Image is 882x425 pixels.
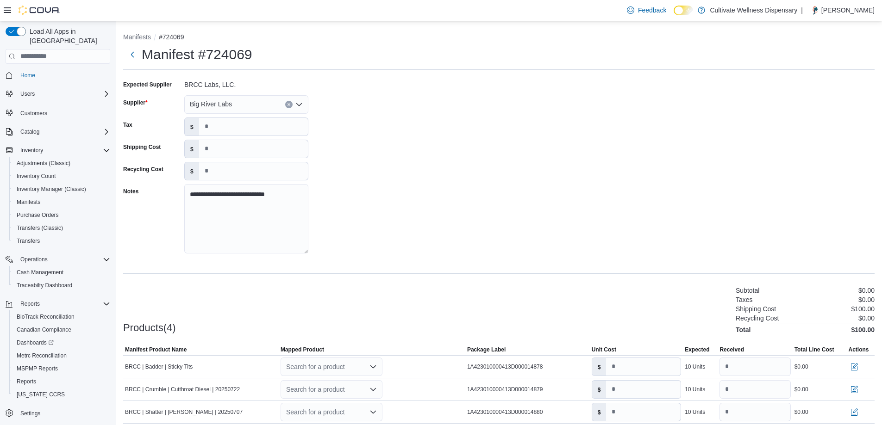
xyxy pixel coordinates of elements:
[185,162,199,180] label: $
[674,6,693,15] input: Dark Mode
[17,254,110,265] span: Operations
[13,171,60,182] a: Inventory Count
[17,365,58,372] span: MSPMP Reports
[13,376,110,387] span: Reports
[9,388,114,401] button: [US_STATE] CCRS
[685,408,705,416] div: 10 Units
[592,403,607,421] label: $
[17,408,44,419] a: Settings
[17,298,110,309] span: Reports
[17,237,40,245] span: Transfers
[801,5,803,16] p: |
[281,346,324,353] span: Mapped Product
[9,375,114,388] button: Reports
[9,157,114,170] button: Adjustments (Classic)
[851,305,875,313] p: $100.00
[9,310,114,323] button: BioTrack Reconciliation
[20,90,35,98] span: Users
[638,6,666,15] span: Feedback
[794,386,808,393] div: $0.00
[13,158,74,169] a: Adjustments (Classic)
[125,363,193,370] span: BRCC | Badder | Sticky Tits
[851,326,875,333] h4: $100.00
[736,314,779,322] h6: Recycling Cost
[142,45,252,64] h1: Manifest #724069
[858,296,875,303] p: $0.00
[17,269,63,276] span: Cash Management
[20,128,39,136] span: Catalog
[17,211,59,219] span: Purchase Orders
[123,166,163,173] label: Recycling Cost
[685,363,705,370] div: 10 Units
[9,170,114,183] button: Inventory Count
[13,235,44,246] a: Transfers
[2,297,114,310] button: Reports
[710,5,797,16] p: Cultivate Wellness Dispensary
[2,407,114,420] button: Settings
[125,346,187,353] span: Manifest Product Name
[17,145,110,156] span: Inventory
[13,324,110,335] span: Canadian Compliance
[19,6,60,15] img: Cova
[13,222,110,234] span: Transfers (Classic)
[20,256,48,263] span: Operations
[592,381,607,398] label: $
[17,185,86,193] span: Inventory Manager (Classic)
[2,87,114,100] button: Users
[794,363,808,370] div: $0.00
[17,70,39,81] a: Home
[2,68,114,82] button: Home
[17,88,38,99] button: Users
[17,224,63,232] span: Transfers (Classic)
[17,407,110,419] span: Settings
[17,145,47,156] button: Inventory
[13,280,110,291] span: Traceabilty Dashboard
[123,322,176,333] h3: Products(4)
[13,337,110,348] span: Dashboards
[184,77,308,88] div: BRCC Labs, LLC.
[9,234,114,247] button: Transfers
[685,386,705,393] div: 10 Units
[123,33,151,41] button: Manifests
[467,346,506,353] span: Package Label
[17,126,43,137] button: Catalog
[2,106,114,119] button: Customers
[13,324,75,335] a: Canadian Compliance
[467,408,543,416] span: 1A423010000413D000014880
[369,386,377,393] button: Open list of options
[17,160,70,167] span: Adjustments (Classic)
[9,196,114,209] button: Manifests
[858,287,875,294] p: $0.00
[9,349,114,362] button: Metrc Reconciliation
[17,391,65,398] span: [US_STATE] CCRS
[285,101,293,108] button: Clear input
[13,158,110,169] span: Adjustments (Classic)
[794,408,808,416] div: $0.00
[17,198,40,206] span: Manifests
[369,363,377,370] button: Open list of options
[17,107,110,118] span: Customers
[685,346,709,353] span: Expected
[17,126,110,137] span: Catalog
[794,346,834,353] span: Total Line Cost
[821,5,875,16] p: [PERSON_NAME]
[20,410,40,417] span: Settings
[13,363,62,374] a: MSPMP Reports
[20,110,47,117] span: Customers
[849,346,869,353] span: Actions
[123,32,875,43] nav: An example of EuiBreadcrumbs
[13,337,57,348] a: Dashboards
[295,101,303,108] button: Open list of options
[20,300,40,308] span: Reports
[17,88,110,99] span: Users
[13,311,110,322] span: BioTrack Reconciliation
[467,386,543,393] span: 1A423010000413D000014879
[9,183,114,196] button: Inventory Manager (Classic)
[592,358,607,376] label: $
[13,209,110,221] span: Purchase Orders
[13,235,110,246] span: Transfers
[123,188,138,195] label: Notes
[20,147,43,154] span: Inventory
[13,222,67,234] a: Transfers (Classic)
